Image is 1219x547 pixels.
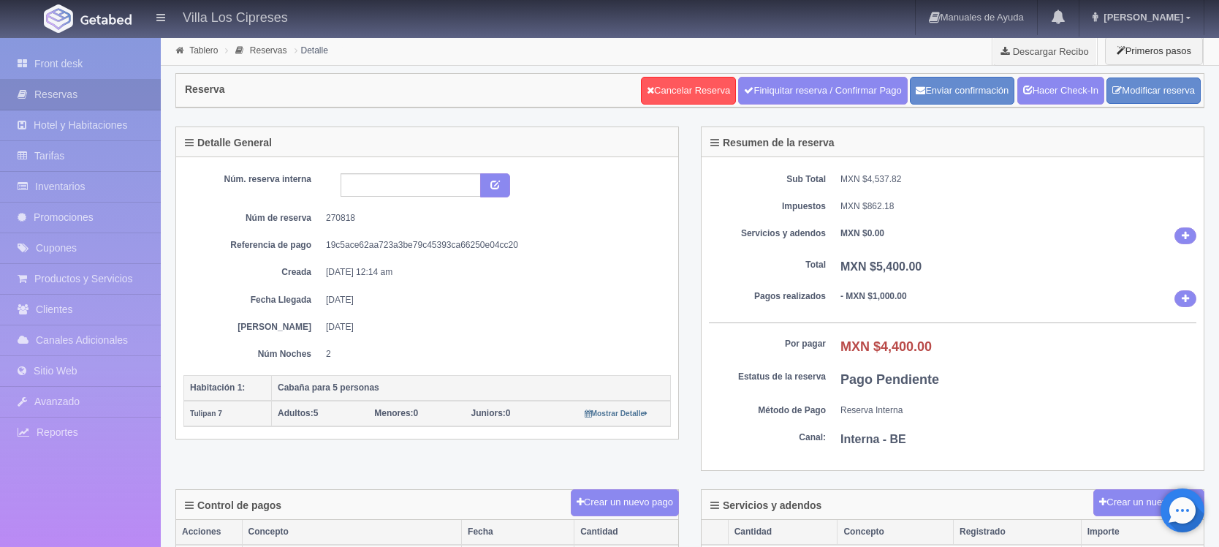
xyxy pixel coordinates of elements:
[462,520,574,545] th: Fecha
[840,228,884,238] b: MXN $0.00
[326,239,660,252] dd: 19c5ace62aa723a3be79c45393ca66250e04cc20
[585,408,648,418] a: Mostrar Detalle
[326,294,660,306] dd: [DATE]
[840,260,922,273] b: MXN $5,400.00
[326,321,660,333] dd: [DATE]
[709,290,826,303] dt: Pagos realizados
[709,338,826,350] dt: Por pagar
[574,520,678,545] th: Cantidad
[738,77,907,105] a: Finiquitar reserva / Confirmar Pago
[326,348,660,361] dd: 2
[1105,37,1203,65] button: Primeros pasos
[194,348,311,361] dt: Núm Noches
[585,410,648,418] small: Mostrar Detalle
[838,520,954,545] th: Concepto
[194,321,311,333] dt: [PERSON_NAME]
[194,239,311,252] dt: Referencia de pago
[709,404,826,417] dt: Método de Pago
[571,489,679,516] button: Crear un nuevo pago
[183,7,288,26] h4: Villa Los Cipreses
[374,408,413,418] strong: Menores:
[1017,77,1104,105] a: Hacer Check-In
[194,294,311,306] dt: Fecha Llegada
[910,77,1014,105] button: Enviar confirmación
[840,173,1196,186] dd: MXN $4,537.82
[1093,489,1204,516] button: Crear un nuevo cargo
[1106,78,1201,105] a: Modificar reserva
[641,77,736,105] a: Cancelar Reserva
[291,43,332,57] li: Detalle
[80,14,132,25] img: Getabed
[840,339,932,354] b: MXN $4,400.00
[840,433,906,445] b: Interna - BE
[185,500,281,511] h4: Control de pagos
[471,408,511,418] span: 0
[840,372,939,387] b: Pago Pendiente
[272,375,671,401] th: Cabaña para 5 personas
[709,173,826,186] dt: Sub Total
[840,200,1196,213] dd: MXN $862.18
[1100,12,1183,23] span: [PERSON_NAME]
[326,266,660,279] dd: [DATE] 12:14 am
[471,408,506,418] strong: Juniors:
[709,259,826,271] dt: Total
[709,227,826,240] dt: Servicios y adendos
[840,291,907,301] b: - MXN $1,000.00
[242,520,462,545] th: Concepto
[185,137,272,148] h4: Detalle General
[278,408,318,418] span: 5
[326,212,660,225] dd: 270818
[954,520,1082,545] th: Registrado
[728,520,838,545] th: Cantidad
[190,382,245,393] b: Habitación 1:
[194,173,311,186] dt: Núm. reserva interna
[710,500,821,511] h4: Servicios y adendos
[176,520,242,545] th: Acciones
[710,137,835,148] h4: Resumen de la reserva
[194,212,311,225] dt: Núm de reserva
[250,45,287,56] a: Reservas
[44,4,73,33] img: Getabed
[709,371,826,383] dt: Estatus de la reserva
[992,37,1097,66] a: Descargar Recibo
[278,408,314,418] strong: Adultos:
[190,410,222,418] small: Tulipan 7
[185,84,225,95] h4: Reserva
[194,266,311,279] dt: Creada
[709,431,826,444] dt: Canal:
[374,408,418,418] span: 0
[840,404,1196,417] dd: Reserva Interna
[709,200,826,213] dt: Impuestos
[1081,520,1204,545] th: Importe
[189,45,218,56] a: Tablero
